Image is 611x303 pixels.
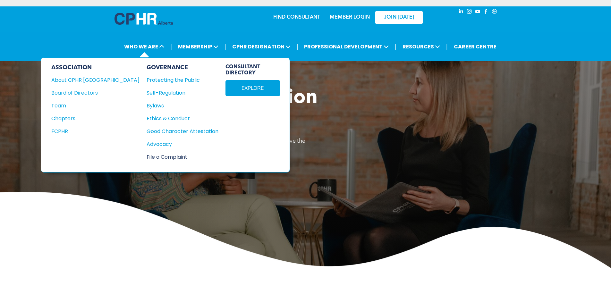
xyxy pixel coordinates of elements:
div: Protecting the Public [147,76,211,84]
a: Good Character Attestation [147,127,218,135]
a: facebook [483,8,490,17]
a: Team [51,102,140,110]
a: Bylaws [147,102,218,110]
a: JOIN [DATE] [375,11,423,24]
span: PROFESSIONAL DEVELOPMENT [302,41,391,53]
li: | [446,40,448,53]
div: ASSOCIATION [51,64,140,71]
li: | [395,40,396,53]
li: | [170,40,172,53]
a: Self-Regulation [147,89,218,97]
a: linkedin [458,8,465,17]
span: RESOURCES [401,41,442,53]
span: JOIN [DATE] [384,14,414,21]
span: CONSULTANT DIRECTORY [225,64,280,76]
a: Protecting the Public [147,76,218,84]
a: File a Complaint [147,153,218,161]
a: Ethics & Conduct [147,114,218,122]
div: Chapters [51,114,131,122]
li: | [225,40,226,53]
a: youtube [474,8,481,17]
a: Advocacy [147,140,218,148]
a: Chapters [51,114,140,122]
img: A blue and white logo for cp alberta [115,13,173,25]
a: MEMBER LOGIN [330,15,370,20]
span: MEMBERSHIP [176,41,220,53]
div: Advocacy [147,140,211,148]
a: CAREER CENTRE [452,41,498,53]
div: Bylaws [147,102,211,110]
div: Self-Regulation [147,89,211,97]
a: Social network [491,8,498,17]
div: Board of Directors [51,89,131,97]
div: FCPHR [51,127,131,135]
div: File a Complaint [147,153,211,161]
div: Good Character Attestation [147,127,211,135]
div: Ethics & Conduct [147,114,211,122]
a: EXPLORE [225,80,280,96]
span: CPHR DESIGNATION [230,41,293,53]
a: Board of Directors [51,89,140,97]
div: Team [51,102,131,110]
a: About CPHR [GEOGRAPHIC_DATA] [51,76,140,84]
a: FCPHR [51,127,140,135]
div: About CPHR [GEOGRAPHIC_DATA] [51,76,131,84]
li: | [297,40,298,53]
span: WHO WE ARE [122,41,166,53]
div: GOVERNANCE [147,64,218,71]
a: instagram [466,8,473,17]
a: FIND CONSULTANT [273,15,320,20]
